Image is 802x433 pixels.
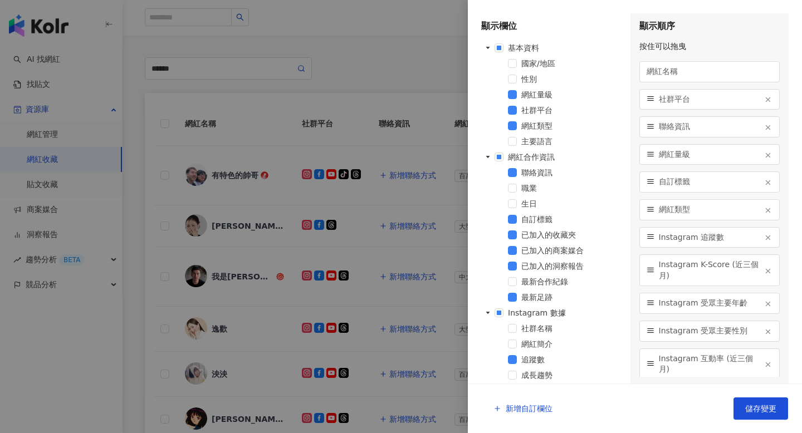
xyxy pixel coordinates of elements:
[639,171,780,193] div: 自訂標籤
[521,215,552,224] span: 自訂標籤
[521,228,622,242] span: 已加入的收藏夾
[508,41,622,55] span: 基本資料
[508,152,555,161] span: 網紅合作資訊
[485,154,491,160] span: caret-down
[639,116,780,137] div: 聯絡資訊
[659,121,760,132] span: 聯絡資訊
[508,150,622,164] span: 網紅合作資訊
[521,291,622,304] span: 最新足跡
[521,121,552,130] span: 網紅類型
[659,204,760,215] span: 網紅類型
[521,106,552,115] span: 社群平台
[521,339,552,348] span: 網紅簡介
[659,94,760,105] span: 社群平台
[521,59,555,68] span: 國家/地區
[521,119,622,132] span: 網紅類型
[521,184,537,193] span: 職業
[508,43,539,52] span: 基本資料
[521,371,552,380] span: 成長趨勢
[521,168,552,177] span: 聯絡資訊
[521,199,537,208] span: 生日
[639,199,780,220] div: 網紅類型
[639,41,780,52] div: 按住可以拖曳
[521,353,622,366] span: 追蹤數
[482,397,564,420] button: 新增自訂欄位
[659,298,760,309] span: Instagram 受眾主要年齡
[521,355,545,364] span: 追蹤數
[745,404,776,413] span: 儲存變更
[521,197,622,210] span: 生日
[639,144,780,165] div: 網紅量級
[506,404,552,413] span: 新增自訂欄位
[521,137,552,146] span: 主要語言
[639,254,780,286] div: Instagram K-Score (近三個月)
[521,181,622,195] span: 職業
[521,135,622,148] span: 主要語言
[521,262,584,270] span: 已加入的洞察報告
[521,72,622,86] span: 性別
[639,348,780,380] div: Instagram 互動率 (近三個月)
[659,176,760,188] span: 自訂標籤
[659,232,760,243] span: Instagram 追蹤數
[647,66,773,77] span: 網紅名稱
[659,353,760,375] span: Instagram 互動率 (近三個月)
[639,89,780,110] div: 社群平台
[521,246,584,255] span: 已加入的商案媒合
[639,20,780,32] div: 顯示順序
[481,20,622,32] div: 顯示欄位
[521,244,622,257] span: 已加入的商案媒合
[521,213,622,226] span: 自訂標籤
[521,230,576,239] span: 已加入的收藏夾
[521,88,622,101] span: 網紅量級
[521,277,568,286] span: 最新合作紀錄
[508,308,566,317] span: Instagram 數據
[521,75,537,83] span: 性別
[659,326,760,337] span: Instagram 受眾主要性別
[521,90,552,99] span: 網紅量級
[659,149,760,160] span: 網紅量級
[521,293,552,302] span: 最新足跡
[521,166,622,179] span: 聯絡資訊
[521,368,622,382] span: 成長趨勢
[733,397,788,420] button: 儲存變更
[508,306,622,319] span: Instagram 數據
[521,337,622,351] span: 網紅簡介
[659,259,760,281] span: Instagram K-Score (近三個月)
[485,310,491,316] span: caret-down
[639,293,780,314] div: Instagram 受眾主要年齡
[521,322,622,335] span: 社群名稱
[639,227,780,248] div: Instagram 追蹤數
[521,275,622,288] span: 最新合作紀錄
[521,57,622,70] span: 國家/地區
[521,259,622,273] span: 已加入的洞察報告
[521,104,622,117] span: 社群平台
[485,45,491,51] span: caret-down
[639,321,780,342] div: Instagram 受眾主要性別
[521,324,552,333] span: 社群名稱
